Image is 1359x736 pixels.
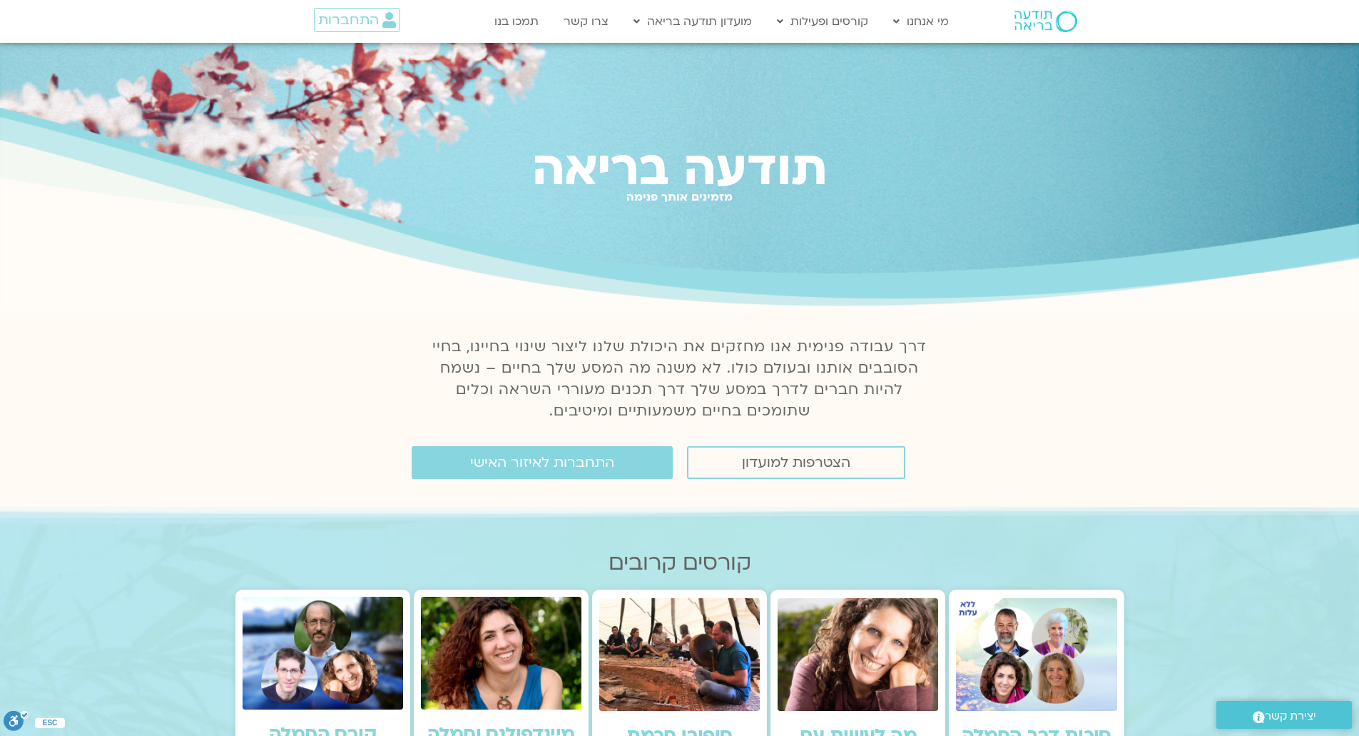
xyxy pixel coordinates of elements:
[556,8,616,35] a: צרו קשר
[412,446,673,479] a: התחברות לאיזור האישי
[487,8,546,35] a: תמכו בנו
[1014,11,1077,32] img: תודעה בריאה
[314,8,400,32] a: התחברות
[470,455,614,470] span: התחברות לאיזור האישי
[687,446,905,479] a: הצטרפות למועדון
[424,336,935,422] p: דרך עבודה פנימית אנו מחזקים את היכולת שלנו ליצור שינוי בחיינו, בחיי הסובבים אותנו ובעולם כולו. לא...
[626,8,759,35] a: מועדון תודעה בריאה
[235,550,1124,575] h2: קורסים קרובים
[1265,707,1316,726] span: יצירת קשר
[1216,701,1352,729] a: יצירת קשר
[886,8,956,35] a: מי אנחנו
[742,455,850,470] span: הצטרפות למועדון
[318,12,379,28] span: התחברות
[770,8,875,35] a: קורסים ופעילות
